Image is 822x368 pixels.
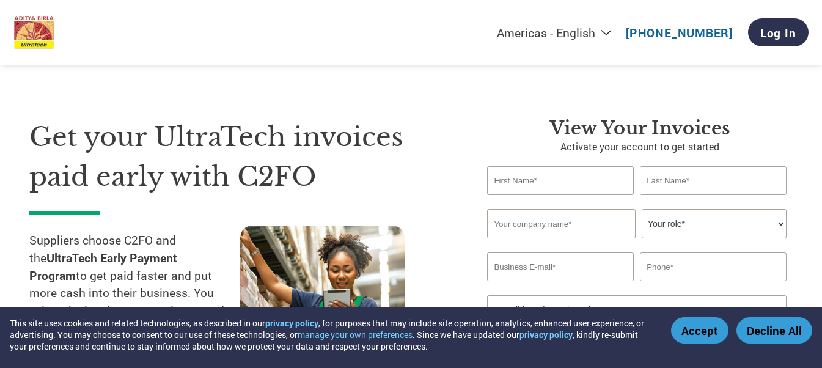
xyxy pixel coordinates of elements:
[519,329,573,340] a: privacy policy
[29,250,177,283] strong: UltraTech Early Payment Program
[640,196,787,204] div: Invalid last name or last name is too long
[487,196,634,204] div: Invalid first name or first name is too long
[29,232,240,337] p: Suppliers choose C2FO and the to get paid faster and put more cash into their business. You selec...
[10,317,653,352] div: This site uses cookies and related technologies, as described in our , for purposes that may incl...
[14,16,54,50] img: UltraTech
[640,252,787,281] input: Phone*
[487,240,787,248] div: Invalid company name or company name is too long
[487,209,636,238] input: Your company name*
[736,317,812,344] button: Decline All
[265,317,318,329] a: privacy policy
[640,166,787,195] input: Last Name*
[487,252,634,281] input: Invalid Email format
[748,18,809,46] a: Log In
[487,166,634,195] input: First Name*
[671,317,728,344] button: Accept
[240,226,405,346] img: supply chain worker
[642,209,787,238] select: Title/Role
[298,329,413,340] button: manage your own preferences
[487,282,634,290] div: Inavlid Email Address
[487,139,793,154] p: Activate your account to get started
[487,117,793,139] h3: View Your Invoices
[626,25,733,40] a: [PHONE_NUMBER]
[29,117,450,196] h1: Get your UltraTech invoices paid early with C2FO
[640,282,787,290] div: Inavlid Phone Number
